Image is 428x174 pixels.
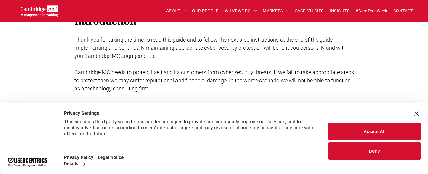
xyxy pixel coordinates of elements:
span: This short paper contains some best practices for protecting against cyber threats. It is aimed a... [74,102,353,124]
a: ABOUT [163,6,189,16]
a: OUR PEOPLE [189,6,221,16]
img: Cambridge MC Logo [21,5,58,17]
a: CASE STUDIES [292,6,327,16]
a: MARKETS [260,6,291,16]
span: Thank you for taking the time to read this guide and to follow the next step instructions at the ... [74,36,346,59]
span: Cambridge MC needs to protect itself and its customers from cyber security threats. If we fail to... [74,69,354,92]
a: #CamTechWeek [352,6,390,16]
a: INSIGHTS [327,6,352,16]
a: WHAT WE DO [222,6,260,16]
a: CONTACT [390,6,416,16]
